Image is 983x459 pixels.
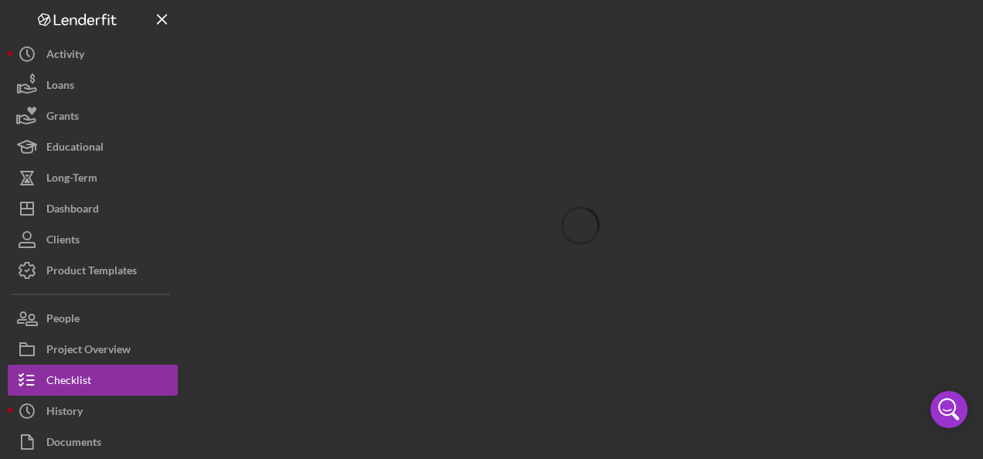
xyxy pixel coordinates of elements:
button: Loans [8,70,178,100]
div: Educational [46,131,104,166]
button: People [8,303,178,334]
div: Dashboard [46,193,99,228]
button: Documents [8,427,178,457]
button: Activity [8,39,178,70]
button: Clients [8,224,178,255]
div: Project Overview [46,334,131,369]
div: Loans [46,70,74,104]
button: History [8,396,178,427]
button: Grants [8,100,178,131]
button: Project Overview [8,334,178,365]
button: Long-Term [8,162,178,193]
div: Clients [46,224,80,259]
div: Checklist [46,365,91,399]
button: Educational [8,131,178,162]
div: History [46,396,83,430]
div: Product Templates [46,255,137,290]
button: Dashboard [8,193,178,224]
div: Grants [46,100,79,135]
div: Activity [46,39,84,73]
div: Open Intercom Messenger [930,391,968,428]
div: Long-Term [46,162,97,197]
div: People [46,303,80,338]
button: Checklist [8,365,178,396]
button: Product Templates [8,255,178,286]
